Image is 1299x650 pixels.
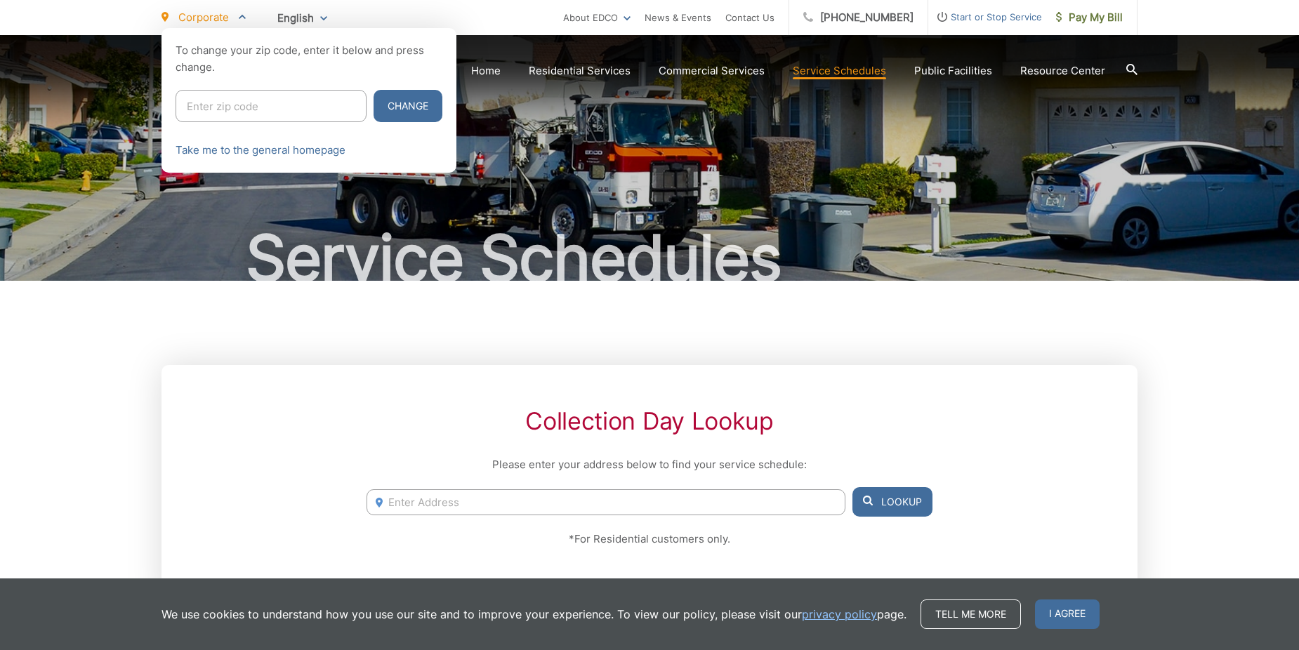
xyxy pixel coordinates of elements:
[176,42,442,76] p: To change your zip code, enter it below and press change.
[725,9,774,26] a: Contact Us
[161,606,906,623] p: We use cookies to understand how you use our site and to improve your experience. To view our pol...
[645,9,711,26] a: News & Events
[802,606,877,623] a: privacy policy
[1056,9,1123,26] span: Pay My Bill
[176,142,345,159] a: Take me to the general homepage
[374,90,442,122] button: Change
[178,11,229,24] span: Corporate
[1035,599,1100,629] span: I agree
[267,6,338,30] span: English
[563,9,631,26] a: About EDCO
[176,90,367,122] input: Enter zip code
[921,599,1021,629] a: Tell me more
